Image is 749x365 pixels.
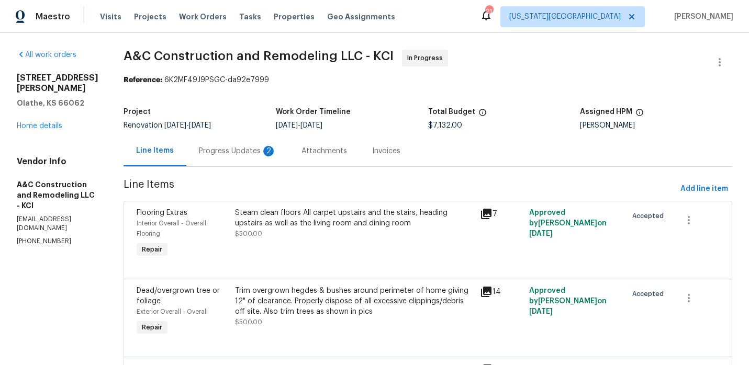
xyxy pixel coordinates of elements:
[670,12,733,22] span: [PERSON_NAME]
[100,12,121,22] span: Visits
[137,220,206,237] span: Interior Overall - Overall Flooring
[137,209,187,216] span: Flooring Extras
[17,215,98,233] p: [EMAIL_ADDRESS][DOMAIN_NAME]
[301,146,347,156] div: Attachments
[274,12,315,22] span: Properties
[235,231,262,237] span: $500.00
[428,108,475,116] h5: Total Budget
[235,319,262,325] span: $500.00
[529,287,607,315] span: Approved by [PERSON_NAME] on
[480,208,523,220] div: 7
[235,208,474,229] div: Steam clean floors All carpet upstairs and the stairs, heading upstairs as well as the living roo...
[189,122,211,129] span: [DATE]
[179,12,227,22] span: Work Orders
[36,12,70,22] span: Maestro
[372,146,400,156] div: Invoices
[407,53,447,63] span: In Progress
[124,122,211,129] span: Renovation
[276,122,298,129] span: [DATE]
[428,122,462,129] span: $7,132.00
[676,179,732,199] button: Add line item
[300,122,322,129] span: [DATE]
[17,122,62,130] a: Home details
[124,75,732,85] div: 6K2MF49J9PSGC-da92e7999
[124,179,676,199] span: Line Items
[17,179,98,211] h5: A&C Construction and Remodeling LLC - KCI
[17,73,98,94] h2: [STREET_ADDRESS][PERSON_NAME]
[263,146,274,156] div: 2
[17,98,98,108] h5: Olathe, KS 66062
[137,287,220,305] span: Dead/overgrown tree or foliage
[529,308,553,315] span: [DATE]
[17,51,76,59] a: All work orders
[632,211,668,221] span: Accepted
[509,12,621,22] span: [US_STATE][GEOGRAPHIC_DATA]
[17,237,98,246] p: [PHONE_NUMBER]
[480,286,523,298] div: 14
[124,76,162,84] b: Reference:
[680,182,728,196] span: Add line item
[632,289,668,299] span: Accepted
[124,50,394,62] span: A&C Construction and Remodeling LLC - KCI
[327,12,395,22] span: Geo Assignments
[136,145,174,156] div: Line Items
[529,209,607,237] span: Approved by [PERSON_NAME] on
[529,230,553,237] span: [DATE]
[164,122,186,129] span: [DATE]
[580,108,632,116] h5: Assigned HPM
[164,122,211,129] span: -
[138,244,166,255] span: Repair
[235,286,474,317] div: Trim overgrown hegdes & bushes around perimeter of home giving 12" of clearance. Properly dispose...
[124,108,151,116] h5: Project
[276,108,351,116] h5: Work Order Timeline
[239,13,261,20] span: Tasks
[478,108,487,122] span: The total cost of line items that have been proposed by Opendoor. This sum includes line items th...
[635,108,644,122] span: The hpm assigned to this work order.
[137,309,208,315] span: Exterior Overall - Overall
[17,156,98,167] h4: Vendor Info
[276,122,322,129] span: -
[138,322,166,333] span: Repair
[199,146,276,156] div: Progress Updates
[485,6,493,17] div: 21
[580,122,732,129] div: [PERSON_NAME]
[134,12,166,22] span: Projects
